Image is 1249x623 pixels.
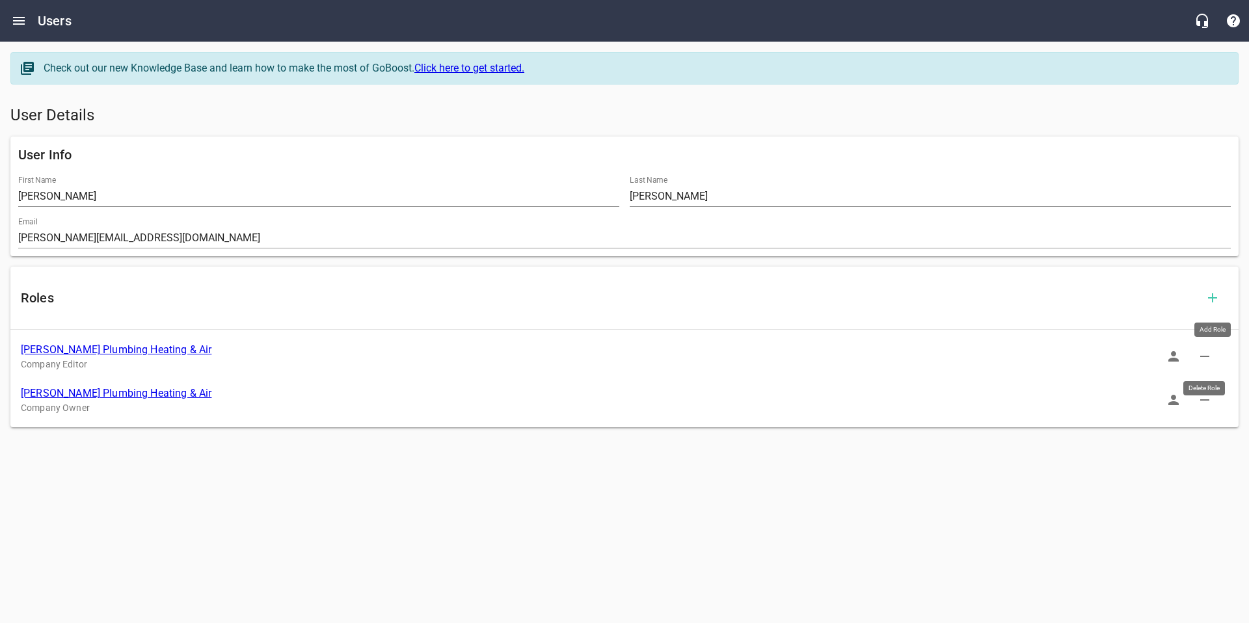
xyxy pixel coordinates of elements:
[18,144,1231,165] h6: User Info
[44,60,1225,76] div: Check out our new Knowledge Base and learn how to make the most of GoBoost.
[3,5,34,36] button: Open drawer
[21,287,1197,308] h6: Roles
[1187,5,1218,36] button: Live Chat
[38,10,72,31] h6: Users
[21,401,1207,415] p: Company Owner
[414,62,524,74] a: Click here to get started.
[18,176,56,184] label: First Name
[21,343,211,356] a: [PERSON_NAME] Plumbing Heating & Air
[630,176,667,184] label: Last Name
[1189,384,1220,416] button: Delete Role
[10,105,1239,126] h5: User Details
[21,358,1207,371] p: Company Editor
[18,218,38,226] label: Email
[1218,5,1249,36] button: Support Portal
[1158,384,1189,416] button: Sign In as Role
[21,387,211,399] a: [PERSON_NAME] Plumbing Heating & Air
